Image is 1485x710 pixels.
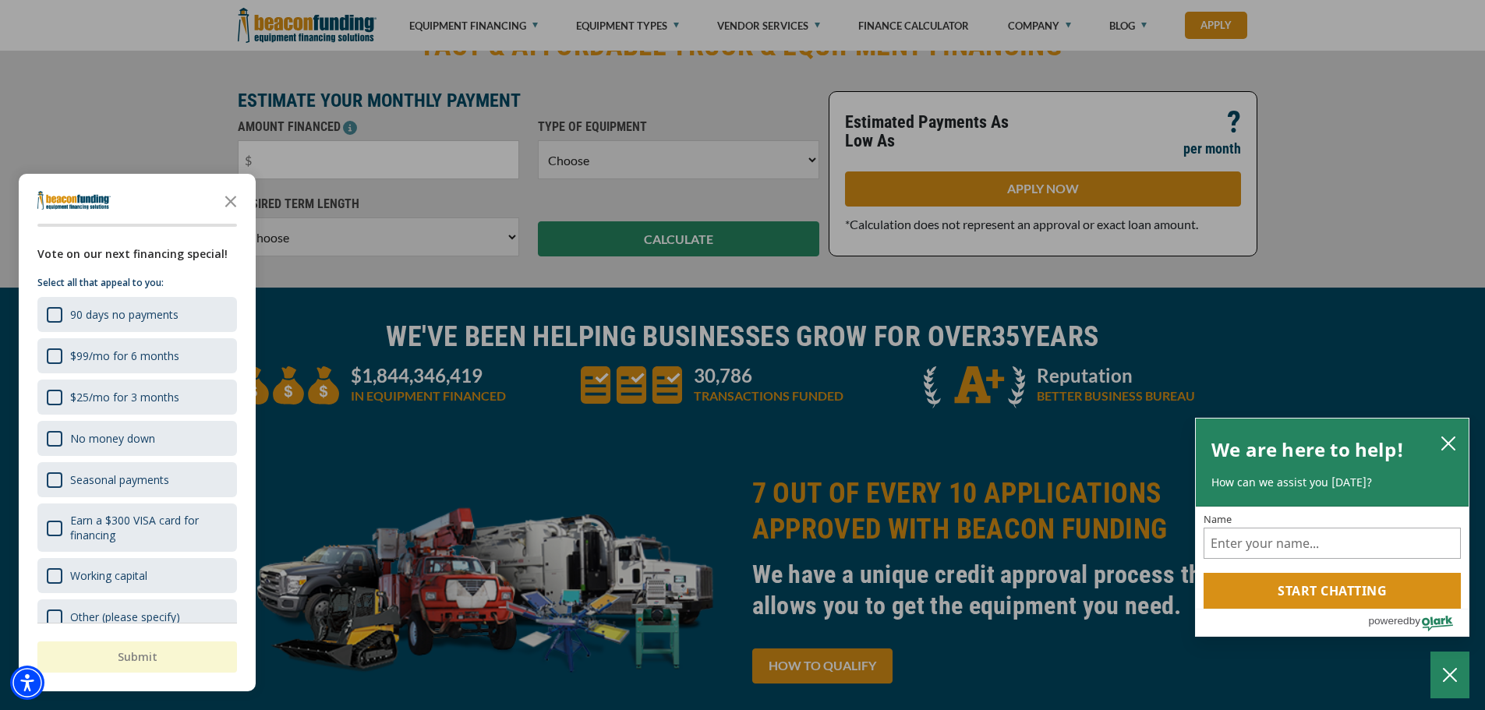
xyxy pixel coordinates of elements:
[1211,434,1404,465] h2: We are here to help!
[37,338,237,373] div: $99/mo for 6 months
[70,390,179,404] div: $25/mo for 3 months
[37,462,237,497] div: Seasonal payments
[37,503,237,552] div: Earn a $300 VISA card for financing
[70,472,169,487] div: Seasonal payments
[1204,528,1461,559] input: Name
[1409,611,1420,631] span: by
[70,431,155,446] div: No money down
[1430,652,1469,698] button: Close Chatbox
[37,380,237,415] div: $25/mo for 3 months
[1368,611,1409,631] span: powered
[70,609,180,624] div: Other (please specify)
[1211,475,1453,490] p: How can we assist you [DATE]?
[37,558,237,593] div: Working capital
[37,599,237,634] div: Other (please specify)
[1436,432,1461,454] button: close chatbox
[1204,573,1461,609] button: Start chatting
[37,641,237,673] button: Submit
[70,568,147,583] div: Working capital
[70,348,179,363] div: $99/mo for 6 months
[19,174,256,691] div: Survey
[10,666,44,700] div: Accessibility Menu
[37,421,237,456] div: No money down
[70,307,179,322] div: 90 days no payments
[1368,609,1469,636] a: Powered by Olark
[1195,418,1469,638] div: olark chatbox
[37,191,111,210] img: Company logo
[37,275,237,291] p: Select all that appeal to you:
[1204,514,1461,525] label: Name
[37,245,237,263] div: Vote on our next financing special!
[70,513,228,542] div: Earn a $300 VISA card for financing
[215,185,246,216] button: Close the survey
[37,297,237,332] div: 90 days no payments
